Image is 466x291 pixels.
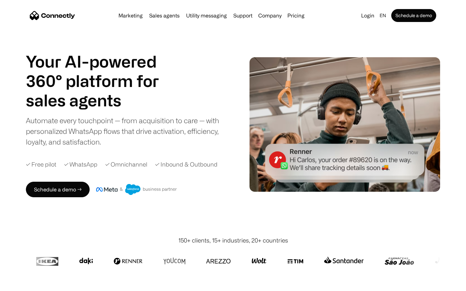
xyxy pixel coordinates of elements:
[105,160,147,169] div: ✓ Omnichannel
[64,160,97,169] div: ✓ WhatsApp
[155,160,217,169] div: ✓ Inbound & Outbound
[13,280,39,289] ul: Language list
[258,11,282,20] div: Company
[96,184,177,195] img: Meta and Salesforce business partner badge.
[116,13,145,18] a: Marketing
[26,91,175,110] h1: sales agents
[26,182,90,197] a: Schedule a demo →
[359,11,377,20] a: Login
[26,115,230,147] div: Automate every touchpoint — from acquisition to care — with personalized WhatsApp flows that driv...
[178,236,288,245] div: 150+ clients, 15+ industries, 20+ countries
[6,279,39,289] aside: Language selected: English
[285,13,307,18] a: Pricing
[147,13,182,18] a: Sales agents
[183,13,229,18] a: Utility messaging
[26,52,175,91] h1: Your AI-powered 360° platform for
[391,9,436,22] a: Schedule a demo
[26,160,56,169] div: ✓ Free pilot
[231,13,255,18] a: Support
[380,11,386,20] div: en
